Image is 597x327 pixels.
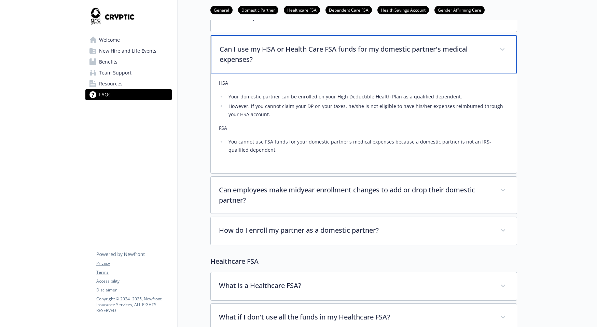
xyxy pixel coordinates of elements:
[219,124,509,132] p: FSA
[284,6,320,13] a: Healthcare FSA
[219,185,492,205] p: Can employees make midyear enrollment changes to add or drop their domestic partner?
[377,6,429,13] a: Health Savings Account
[85,78,172,89] a: Resources
[219,79,509,87] p: HSA
[226,138,509,154] li: You cannot use FSA funds for your domestic partner's medical expenses because a domestic partner ...
[96,260,171,267] a: Privacy
[96,269,171,275] a: Terms
[226,102,509,119] li: However, if you cannot claim your DP on your taxes, he/she is not eligible to have his/her expens...
[211,217,517,245] div: How do I enroll my partner as a domestic partner?
[99,67,131,78] span: Team Support
[220,44,491,65] p: Can I use my HSA or Health Care FSA funds for my domestic partner's medical expenses?
[99,78,123,89] span: Resources
[85,35,172,45] a: Welcome
[99,89,111,100] span: FAQs
[96,296,171,313] p: Copyright © 2024 - 2025 , Newfront Insurance Services, ALL RIGHTS RESERVED
[85,67,172,78] a: Team Support
[219,225,492,235] p: How do I enroll my partner as a domestic partner?
[85,89,172,100] a: FAQs
[210,256,517,267] p: Healthcare FSA
[219,312,492,322] p: What if I don't use all the funds in my Healthcare FSA?
[210,6,233,13] a: General
[226,93,509,101] li: Your domestic partner can be enrolled on your High Deductible Health Plan as a qualified dependent.
[211,272,517,300] div: What is a Healthcare FSA?
[211,35,517,73] div: Can I use my HSA or Health Care FSA funds for my domestic partner's medical expenses?
[96,278,171,284] a: Accessibility
[96,287,171,293] a: Disclaimer
[211,73,517,173] div: Can I use my HSA or Health Care FSA funds for my domestic partner's medical expenses?
[85,45,172,56] a: New Hire and Life Events
[434,6,485,13] a: Gender Affirming Care
[85,56,172,67] a: Benefits
[238,6,278,13] a: Domestic Partner
[99,56,117,67] span: Benefits
[211,177,517,214] div: Can employees make midyear enrollment changes to add or drop their domestic partner?
[325,6,372,13] a: Dependent Care FSA
[219,281,492,291] p: What is a Healthcare FSA?
[99,35,120,45] span: Welcome
[99,45,156,56] span: New Hire and Life Events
